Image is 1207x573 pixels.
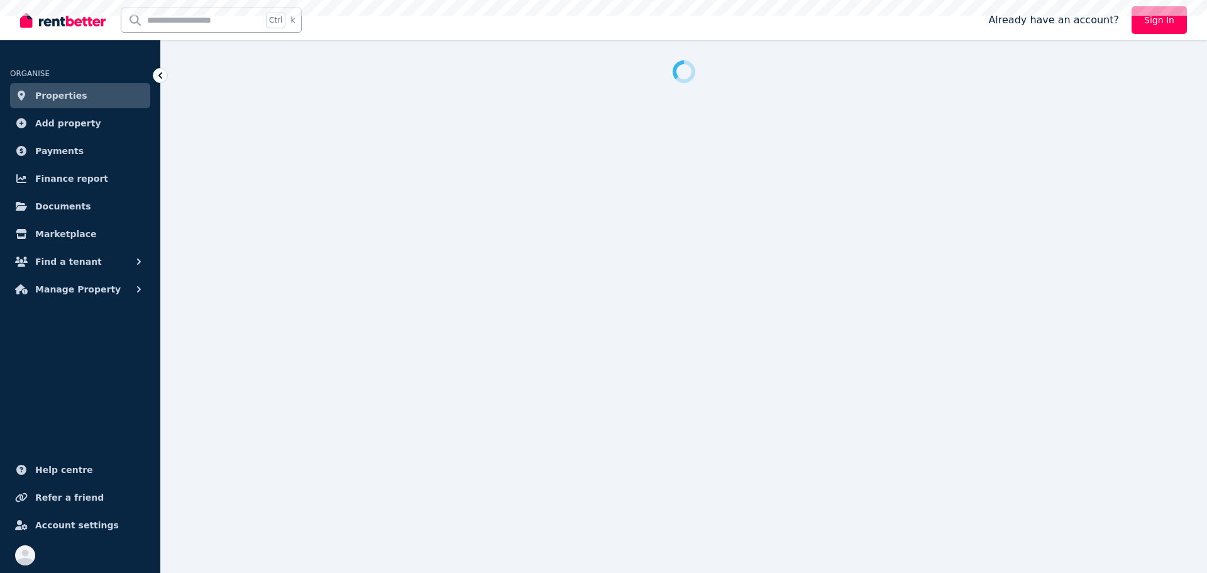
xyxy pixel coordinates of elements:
[35,226,96,242] span: Marketplace
[290,15,295,25] span: k
[10,83,150,108] a: Properties
[35,282,121,297] span: Manage Property
[10,166,150,191] a: Finance report
[35,518,119,533] span: Account settings
[266,12,285,28] span: Ctrl
[35,490,104,505] span: Refer a friend
[35,88,87,103] span: Properties
[1132,6,1187,34] a: Sign In
[10,457,150,482] a: Help centre
[35,254,102,269] span: Find a tenant
[10,111,150,136] a: Add property
[35,199,91,214] span: Documents
[988,13,1119,28] span: Already have an account?
[10,194,150,219] a: Documents
[35,116,101,131] span: Add property
[35,143,84,159] span: Payments
[35,462,93,477] span: Help centre
[35,171,108,186] span: Finance report
[10,249,150,274] button: Find a tenant
[10,485,150,510] a: Refer a friend
[10,221,150,247] a: Marketplace
[10,69,50,78] span: ORGANISE
[10,277,150,302] button: Manage Property
[10,138,150,164] a: Payments
[10,513,150,538] a: Account settings
[20,11,106,30] img: RentBetter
